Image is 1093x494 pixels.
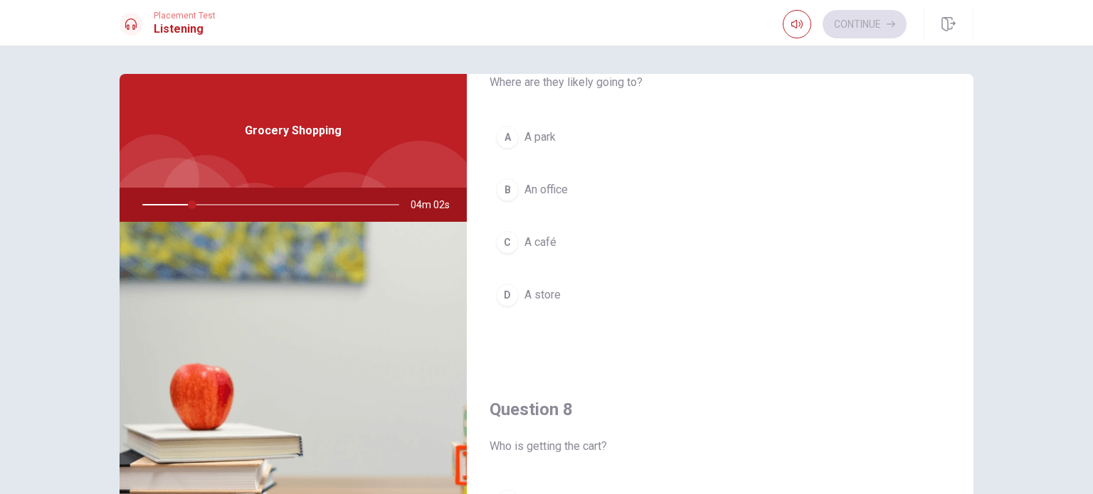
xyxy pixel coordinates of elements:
span: A café [524,234,556,251]
span: Who is getting the cart? [490,438,951,455]
h1: Listening [154,21,216,38]
button: AA park [490,119,951,155]
span: A park [524,129,556,146]
button: CA café [490,225,951,260]
span: Where are they likely going to? [490,74,951,91]
button: DA store [490,277,951,313]
div: B [496,178,519,201]
span: An office [524,181,568,198]
div: D [496,284,519,306]
span: Grocery Shopping [245,122,342,139]
div: A [496,126,519,149]
span: 04m 02s [411,188,461,222]
span: A store [524,286,561,304]
span: Placement Test [154,11,216,21]
h4: Question 8 [490,398,951,421]
div: C [496,231,519,254]
button: BAn office [490,172,951,208]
